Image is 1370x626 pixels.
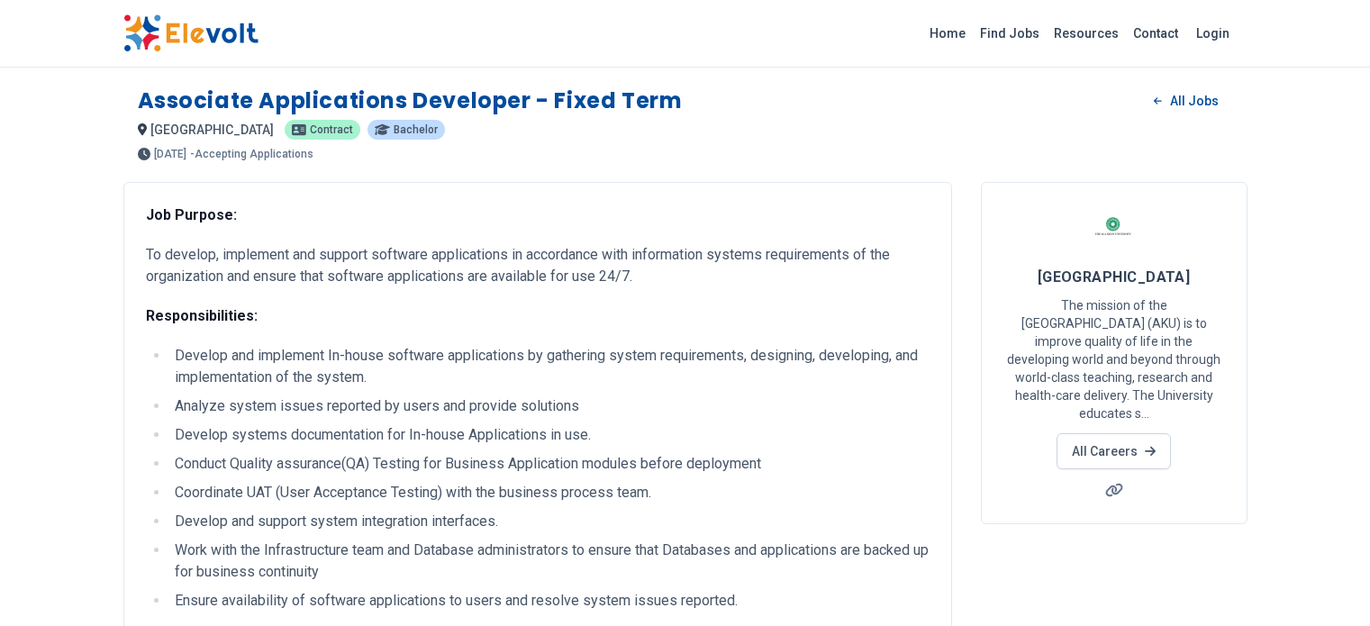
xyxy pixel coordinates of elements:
li: Develop systems documentation for In-house Applications in use. [169,424,930,446]
a: Login [1185,15,1240,51]
p: The mission of the [GEOGRAPHIC_DATA] (AKU) is to improve quality of life in the developing world ... [1003,296,1225,422]
span: [GEOGRAPHIC_DATA] [1038,268,1191,286]
li: Develop and implement In-house software applications by gathering system requirements, designing,... [169,345,930,388]
span: [GEOGRAPHIC_DATA] [150,122,274,137]
strong: Job Purpose: [146,206,237,223]
a: Find Jobs [973,19,1047,48]
strong: Responsibilities: [146,307,258,324]
img: Elevolt [123,14,259,52]
span: [DATE] [154,149,186,159]
a: Home [922,19,973,48]
a: Contact [1126,19,1185,48]
img: Aga khan University [1092,204,1137,249]
span: Contract [310,124,353,135]
p: To develop, implement and support software applications in accordance with information systems re... [146,244,930,287]
h1: Associate Applications Developer - Fixed Term [138,86,683,115]
li: Ensure availability of software applications to users and resolve system issues reported. [169,590,930,612]
li: Analyze system issues reported by users and provide solutions [169,395,930,417]
li: Conduct Quality assurance(QA) Testing for Business Application modules before deployment [169,453,930,475]
a: Resources [1047,19,1126,48]
a: All Careers [1057,433,1171,469]
a: All Jobs [1139,87,1232,114]
li: Work with the Infrastructure team and Database administrators to ensure that Databases and applic... [169,540,930,583]
li: Develop and support system integration interfaces. [169,511,930,532]
p: - Accepting Applications [190,149,313,159]
span: Bachelor [394,124,438,135]
li: Coordinate UAT (User Acceptance Testing) with the business process team. [169,482,930,504]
